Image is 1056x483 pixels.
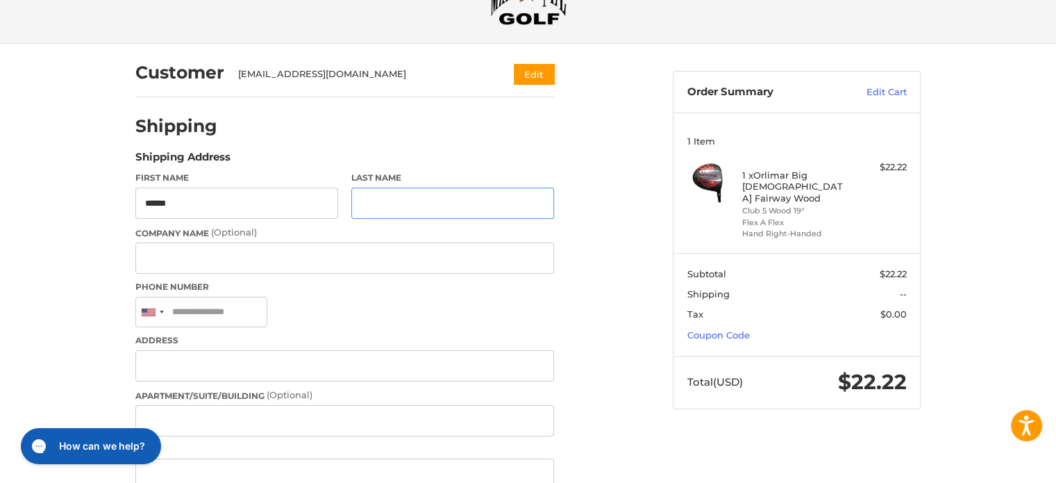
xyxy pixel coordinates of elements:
a: Edit Cart [837,85,907,99]
span: Tax [687,309,703,320]
button: Edit [514,64,554,84]
h2: Shipping [135,115,217,137]
span: $22.22 [838,369,907,395]
label: Phone Number [135,281,554,293]
div: [EMAIL_ADDRESS][DOMAIN_NAME] [238,67,487,81]
label: Company Name [135,226,554,240]
label: First Name [135,172,338,184]
small: (Optional) [267,389,312,400]
label: Address [135,334,554,347]
li: Club 5 Wood 19° [742,205,848,217]
iframe: Gorgias live chat messenger [14,423,165,469]
label: Apartment/Suite/Building [135,388,554,402]
h4: 1 x Orlimar Big [DEMOGRAPHIC_DATA] Fairway Wood [742,170,848,204]
small: (Optional) [211,227,257,238]
span: $0.00 [880,309,907,320]
legend: Shipping Address [135,149,231,172]
h2: Customer [135,62,224,83]
span: $22.22 [880,268,907,279]
span: Total (USD) [687,375,743,388]
span: Shipping [687,288,730,300]
li: Hand Right-Handed [742,228,848,240]
span: Subtotal [687,268,726,279]
span: -- [900,288,907,300]
div: United States: +1 [136,297,168,327]
label: Last Name [351,172,554,184]
label: City [135,443,554,456]
h3: Order Summary [687,85,837,99]
li: Flex A Flex [742,217,848,229]
a: Coupon Code [687,329,750,341]
div: $22.22 [852,161,907,174]
h3: 1 Item [687,136,907,147]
